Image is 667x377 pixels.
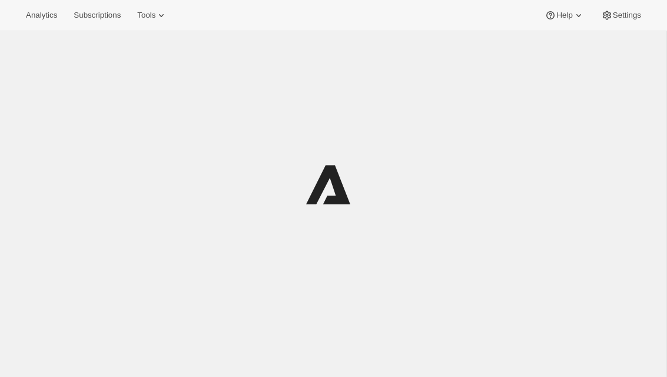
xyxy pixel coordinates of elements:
[613,11,641,20] span: Settings
[556,11,572,20] span: Help
[19,7,64,24] button: Analytics
[67,7,128,24] button: Subscriptions
[74,11,121,20] span: Subscriptions
[537,7,591,24] button: Help
[137,11,155,20] span: Tools
[594,7,648,24] button: Settings
[26,11,57,20] span: Analytics
[130,7,174,24] button: Tools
